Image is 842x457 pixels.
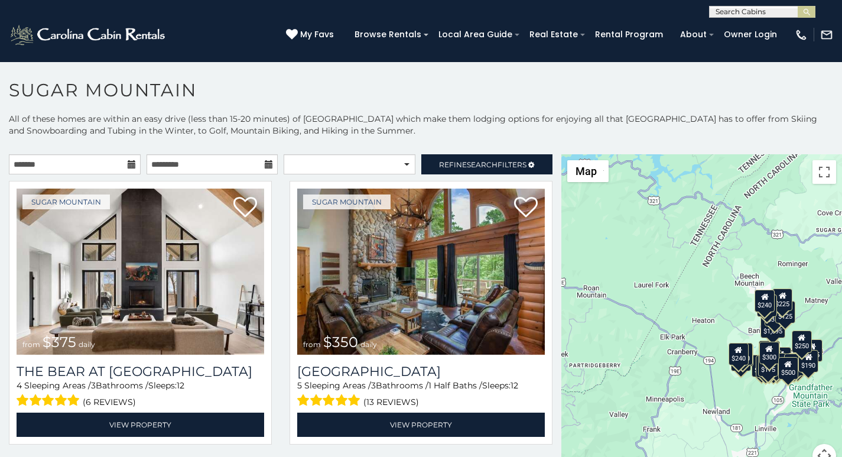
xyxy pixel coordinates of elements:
[297,364,545,380] h3: Grouse Moor Lodge
[17,380,22,391] span: 4
[674,25,713,44] a: About
[297,364,545,380] a: [GEOGRAPHIC_DATA]
[177,380,184,391] span: 12
[728,343,748,365] div: $240
[758,354,778,377] div: $175
[760,316,785,338] div: $1,095
[576,165,597,177] span: Map
[300,28,334,41] span: My Favs
[802,339,822,362] div: $155
[297,413,545,437] a: View Property
[718,25,783,44] a: Owner Login
[514,196,538,221] a: Add to favorites
[83,394,136,410] span: (6 reviews)
[428,380,482,391] span: 1 Half Baths /
[297,380,545,410] div: Sleeping Areas / Bathrooms / Sleeps:
[784,354,804,376] div: $195
[771,347,791,370] div: $200
[755,290,775,312] div: $240
[778,357,798,380] div: $500
[297,380,302,391] span: 5
[759,342,779,364] div: $300
[732,343,752,365] div: $210
[467,160,498,169] span: Search
[775,301,795,323] div: $125
[589,25,669,44] a: Rental Program
[22,195,110,209] a: Sugar Mountain
[433,25,518,44] a: Local Area Guide
[439,160,526,169] span: Refine Filters
[17,364,264,380] a: The Bear At [GEOGRAPHIC_DATA]
[360,340,377,349] span: daily
[17,189,264,355] img: The Bear At Sugar Mountain
[17,189,264,355] a: The Bear At Sugar Mountain from $375 daily
[79,340,95,349] span: daily
[756,294,776,317] div: $170
[17,413,264,437] a: View Property
[349,25,427,44] a: Browse Rentals
[17,364,264,380] h3: The Bear At Sugar Mountain
[233,196,257,221] a: Add to favorites
[733,344,753,367] div: $225
[297,189,545,355] a: Grouse Moor Lodge from $350 daily
[286,28,337,41] a: My Favs
[323,333,358,351] span: $350
[756,355,776,378] div: $155
[798,350,818,372] div: $190
[303,340,321,349] span: from
[524,25,584,44] a: Real Estate
[795,28,808,41] img: phone-regular-white.png
[17,380,264,410] div: Sleeping Areas / Bathrooms / Sleeps:
[9,23,168,47] img: White-1-2.png
[758,341,778,363] div: $190
[812,160,836,184] button: Toggle fullscreen view
[820,28,833,41] img: mail-regular-white.png
[567,160,609,182] button: Change map style
[791,330,811,353] div: $250
[363,394,419,410] span: (13 reviews)
[772,289,792,311] div: $225
[303,195,391,209] a: Sugar Mountain
[91,380,96,391] span: 3
[421,154,553,174] a: RefineSearchFilters
[511,380,518,391] span: 12
[43,333,76,351] span: $375
[371,380,376,391] span: 3
[759,341,779,363] div: $265
[297,189,545,355] img: Grouse Moor Lodge
[22,340,40,349] span: from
